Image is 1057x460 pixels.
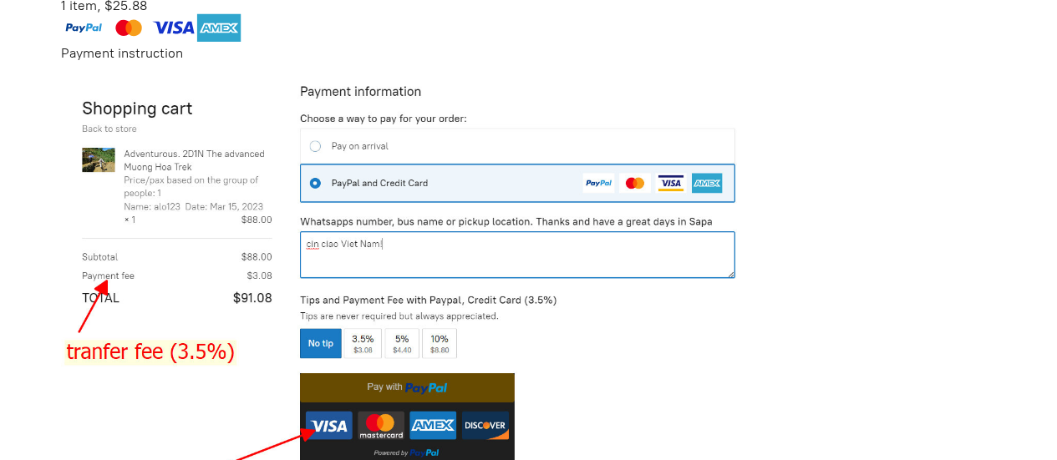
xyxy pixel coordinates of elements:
[106,13,151,42] img: master_card
[196,13,241,42] img: amex
[61,45,997,61] p: Payment instruction
[151,13,196,42] img: visa
[61,13,106,42] img: paypal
